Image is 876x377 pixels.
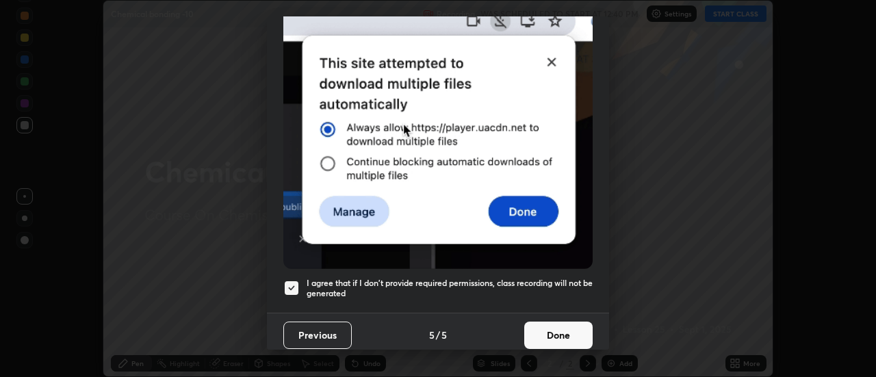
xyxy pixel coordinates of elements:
[441,328,447,342] h4: 5
[524,322,593,349] button: Done
[436,328,440,342] h4: /
[429,328,435,342] h4: 5
[307,278,593,299] h5: I agree that if I don't provide required permissions, class recording will not be generated
[283,322,352,349] button: Previous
